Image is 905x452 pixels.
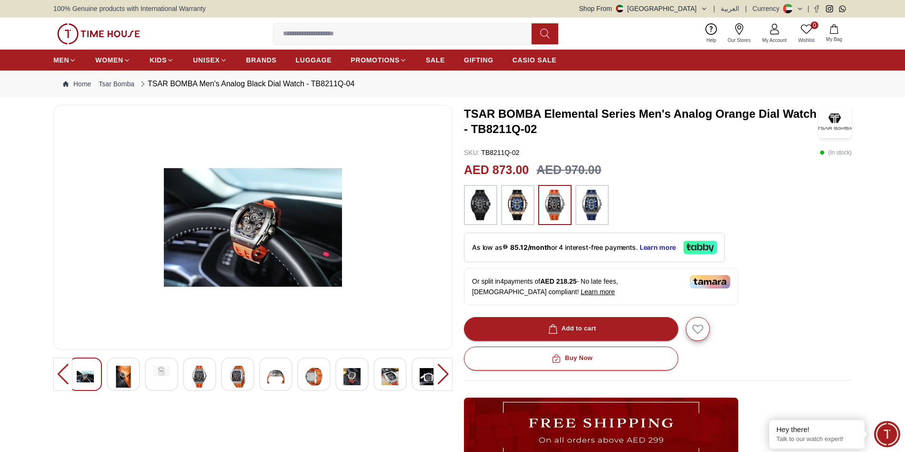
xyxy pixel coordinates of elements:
[874,421,900,447] div: Chat Widget
[53,4,206,13] span: 100% Genuine products with International Warranty
[267,366,284,388] img: TSAR BOMBA Men's Analog Black Dial Watch - TB8211Q-04
[305,366,322,388] img: TSAR BOMBA Men's Analog Black Dial Watch - TB8211Q-04
[77,366,94,388] img: TSAR BOMBA Men's Analog Black Dial Watch - TB8211Q-04
[464,317,678,341] button: Add to cart
[753,4,784,13] div: Currency
[701,21,722,46] a: Help
[822,36,846,43] span: My Bag
[818,105,852,138] img: TSAR BOMBA Elemental Series Men's Analog Orange Dial Watch - TB8211Q-02
[115,366,132,388] img: TSAR BOMBA Men's Analog Black Dial Watch - TB8211Q-04
[464,268,738,305] div: Or split in 4 payments of - No late fees, [DEMOGRAPHIC_DATA] compliant!
[420,366,437,388] img: TSAR BOMBA Men's Analog Black Dial Watch - TB8211Q-04
[95,55,123,65] span: WOMEN
[506,190,530,220] img: ...
[191,366,208,388] img: TSAR BOMBA Men's Analog Black Dial Watch - TB8211Q-04
[351,51,407,69] a: PROMOTIONS
[703,37,720,44] span: Help
[813,5,820,12] a: Facebook
[95,51,131,69] a: WOMEN
[536,161,601,179] h3: AED 970.00
[464,347,678,370] button: Buy Now
[793,21,820,46] a: 0Wishlist
[776,435,857,443] p: Talk to our watch expert!
[61,113,444,342] img: TSAR BOMBA Men's Analog Black Dial Watch - TB8211Q-04
[758,37,791,44] span: My Account
[820,148,852,157] p: ( In stock )
[464,161,529,179] h2: AED 873.00
[469,190,493,220] img: ...
[464,148,520,157] p: TB8211Q-02
[820,22,848,45] button: My Bag
[776,425,857,434] div: Hey there!
[63,79,91,89] a: Home
[53,55,69,65] span: MEN
[53,71,852,97] nav: Breadcrumb
[343,366,361,388] img: TSAR BOMBA Men's Analog Black Dial Watch - TB8211Q-04
[150,55,167,65] span: KIDS
[581,288,615,296] span: Learn more
[99,79,134,89] a: Tsar Bomba
[580,190,604,220] img: ...
[464,51,493,69] a: GIFTING
[839,5,846,12] a: Whatsapp
[382,366,399,388] img: TSAR BOMBA Men's Analog Black Dial Watch - TB8211Q-04
[616,5,623,12] img: United Arab Emirates
[150,51,174,69] a: KIDS
[807,4,809,13] span: |
[721,4,739,13] button: العربية
[229,366,246,388] img: TSAR BOMBA Men's Analog Black Dial Watch - TB8211Q-04
[351,55,400,65] span: PROMOTIONS
[690,275,730,288] img: Tamara
[826,5,833,12] a: Instagram
[57,23,140,44] img: ...
[464,55,493,65] span: GIFTING
[153,366,170,376] img: TSAR BOMBA Men's Analog Black Dial Watch - TB8211Q-04
[246,55,277,65] span: BRANDS
[193,51,227,69] a: UNISEX
[745,4,747,13] span: |
[579,4,708,13] button: Shop From[GEOGRAPHIC_DATA]
[724,37,754,44] span: Our Stores
[193,55,220,65] span: UNISEX
[714,4,715,13] span: |
[546,323,596,334] div: Add to cart
[811,21,818,29] span: 0
[722,21,756,46] a: Our Stores
[426,51,445,69] a: SALE
[53,51,76,69] a: MEN
[464,106,818,137] h3: TSAR BOMBA Elemental Series Men's Analog Orange Dial Watch - TB8211Q-02
[543,190,567,220] img: ...
[296,55,332,65] span: LUGGAGE
[513,51,557,69] a: CASIO SALE
[246,51,277,69] a: BRANDS
[138,78,354,90] div: TSAR BOMBA Men's Analog Black Dial Watch - TB8211Q-04
[464,149,480,156] span: SKU :
[513,55,557,65] span: CASIO SALE
[426,55,445,65] span: SALE
[794,37,818,44] span: Wishlist
[296,51,332,69] a: LUGGAGE
[550,353,593,364] div: Buy Now
[540,277,576,285] span: AED 218.25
